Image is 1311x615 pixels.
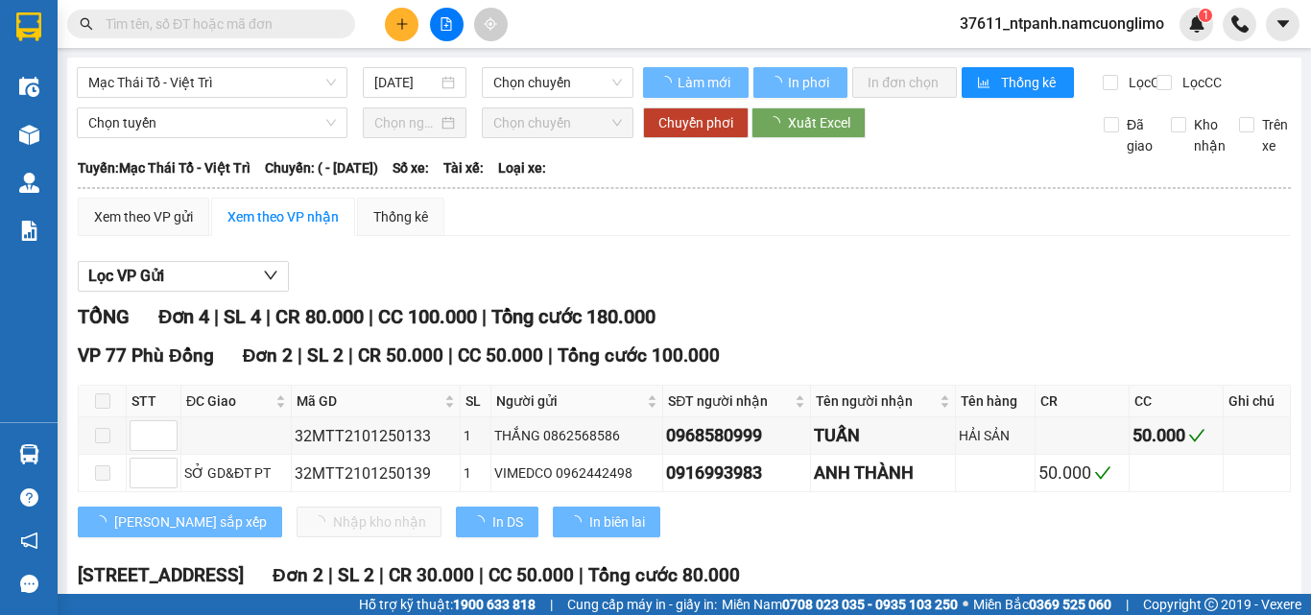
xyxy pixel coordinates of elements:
[663,455,811,492] td: 0916993983
[1121,72,1171,93] span: Lọc CR
[458,344,543,367] span: CC 50.000
[1126,594,1129,615] span: |
[1001,72,1059,93] span: Thống kê
[369,305,373,328] span: |
[295,424,457,448] div: 32MTT2101250133
[78,261,289,292] button: Lọc VP Gửi
[1231,15,1249,33] img: phone-icon
[20,575,38,593] span: message
[19,444,39,464] img: warehouse-icon
[20,532,38,550] span: notification
[944,12,1180,35] span: 37611_ntpanh.namcuonglimo
[184,462,288,484] div: SỞ GD&ĐT PT
[492,511,523,532] span: In DS
[1188,427,1205,444] span: check
[297,390,441,412] span: Mã GD
[127,386,181,417] th: STT
[19,125,39,145] img: warehouse-icon
[496,390,643,412] span: Người gửi
[977,76,993,91] span: bar-chart
[373,206,428,227] div: Thống kê
[494,462,659,484] div: VIMEDCO 0962442498
[816,390,935,412] span: Tên người nhận
[811,417,955,455] td: TUẤN
[158,305,209,328] span: Đơn 4
[88,108,336,137] span: Chọn tuyến
[395,17,409,31] span: plus
[1188,15,1205,33] img: icon-new-feature
[668,390,791,412] span: SĐT người nhận
[643,107,749,138] button: Chuyển phơi
[498,157,546,178] span: Loại xe:
[88,264,164,288] span: Lọc VP Gửi
[19,77,39,97] img: warehouse-icon
[297,507,441,537] button: Nhập kho nhận
[214,305,219,328] span: |
[106,13,332,35] input: Tìm tên, số ĐT hoặc mã đơn
[359,594,536,615] span: Hỗ trợ kỹ thuật:
[453,597,536,612] strong: 1900 633 818
[959,425,1032,446] div: HẢI SẢN
[265,157,378,178] span: Chuyến: ( - [DATE])
[643,67,749,98] button: Làm mới
[558,344,720,367] span: Tổng cước 100.000
[1094,464,1111,482] span: check
[78,305,130,328] span: TỔNG
[1199,9,1212,22] sup: 1
[1275,15,1292,33] span: caret-down
[292,417,461,455] td: 32MTT2101250133
[814,460,951,486] div: ANH THÀNH
[1038,460,1126,486] div: 50.000
[1029,597,1111,612] strong: 0369 525 060
[20,488,38,507] span: question-circle
[1266,8,1299,41] button: caret-down
[474,8,508,41] button: aim
[186,390,272,412] span: ĐC Giao
[588,564,740,586] span: Tổng cước 80.000
[389,564,474,586] span: CR 30.000
[489,564,574,586] span: CC 50.000
[328,564,333,586] span: |
[456,507,538,537] button: In DS
[464,462,488,484] div: 1
[464,425,488,446] div: 1
[266,305,271,328] span: |
[548,344,553,367] span: |
[114,511,267,532] span: [PERSON_NAME] sắp xếp
[811,455,955,492] td: ANH THÀNH
[852,67,957,98] button: In đơn chọn
[666,422,807,449] div: 0968580999
[568,515,589,529] span: loading
[78,160,250,176] b: Tuyến: Mạc Thái Tổ - Việt Trì
[550,594,553,615] span: |
[767,116,788,130] span: loading
[479,564,484,586] span: |
[753,67,847,98] button: In phơi
[666,460,807,486] div: 0916993983
[338,564,374,586] span: SL 2
[751,107,866,138] button: Xuất Excel
[956,386,1036,417] th: Tên hàng
[430,8,464,41] button: file-add
[461,386,491,417] th: SL
[788,72,832,93] span: In phơi
[379,564,384,586] span: |
[1204,598,1218,611] span: copyright
[440,17,453,31] span: file-add
[493,108,622,137] span: Chọn chuyến
[78,564,244,586] span: [STREET_ADDRESS]
[298,344,302,367] span: |
[484,17,497,31] span: aim
[1254,114,1296,156] span: Trên xe
[443,157,484,178] span: Tài xế:
[80,17,93,31] span: search
[88,68,336,97] span: Mạc Thái Tổ - Việt Trì
[263,268,278,283] span: down
[307,344,344,367] span: SL 2
[769,76,785,89] span: loading
[471,515,492,529] span: loading
[567,594,717,615] span: Cung cấp máy in - giấy in:
[1186,114,1233,156] span: Kho nhận
[722,594,958,615] span: Miền Nam
[658,76,675,89] span: loading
